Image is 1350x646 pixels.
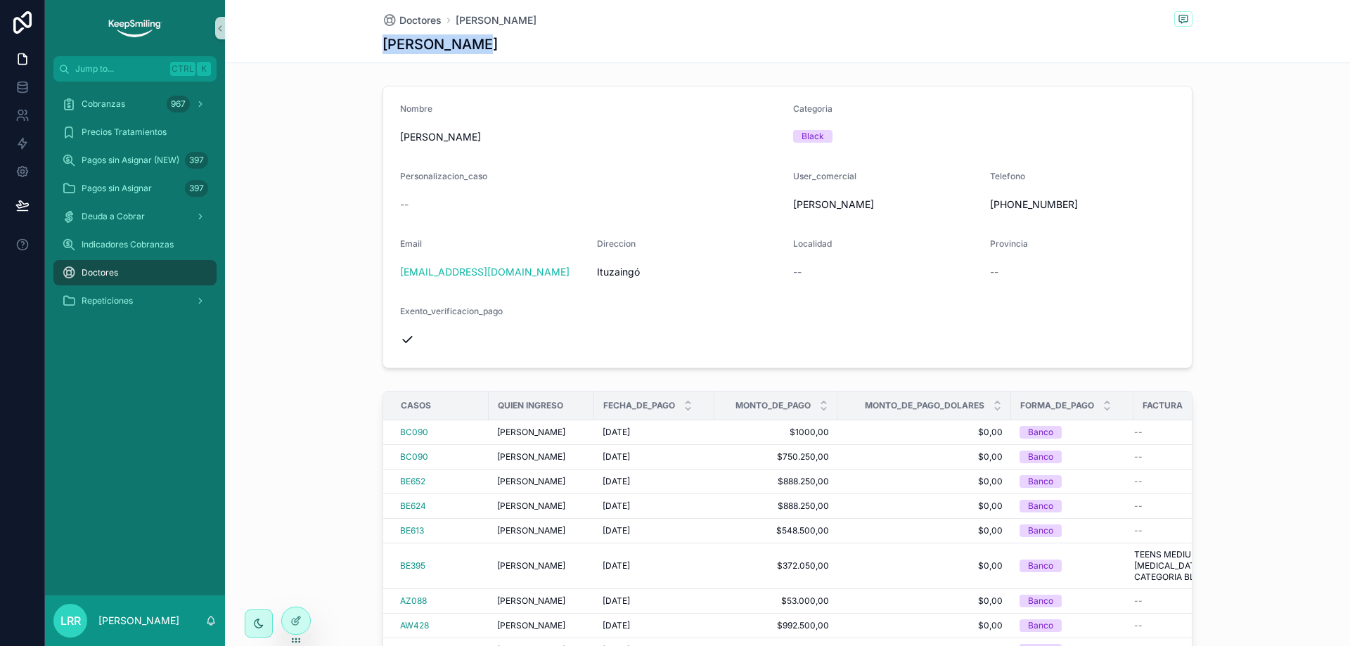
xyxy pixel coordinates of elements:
[990,238,1028,249] span: Provincia
[846,595,1003,607] a: $0,00
[1020,524,1125,537] a: Banco
[400,238,422,249] span: Email
[603,595,630,607] span: [DATE]
[497,620,586,631] a: [PERSON_NAME]
[990,198,1176,212] span: [PHONE_NUMBER]
[1134,427,1143,438] span: --
[1134,451,1239,463] a: --
[1020,400,1094,411] span: Forma_de_pago
[1020,560,1125,572] a: Banco
[603,595,706,607] a: [DATE]
[82,295,133,306] span: Repeticiones
[1134,549,1239,583] a: TEENS MEDIUM 1 [MEDICAL_DATA] - CATEGORIA BLACK
[1134,595,1143,607] span: --
[846,560,1003,571] a: $0,00
[723,476,829,487] a: $888.250,00
[1020,475,1125,488] a: Banco
[603,560,706,571] a: [DATE]
[1028,524,1053,537] div: Banco
[497,500,586,512] a: [PERSON_NAME]
[382,13,442,27] a: Doctores
[53,288,217,314] a: Repeticiones
[82,239,174,250] span: Indicadores Cobranzas
[456,13,536,27] a: [PERSON_NAME]
[793,103,832,114] span: Categoria
[400,476,425,487] a: BE652
[98,614,179,628] p: [PERSON_NAME]
[382,34,498,54] h1: [PERSON_NAME]
[400,525,480,536] a: BE613
[1134,500,1239,512] a: --
[170,62,195,76] span: Ctrl
[1028,595,1053,607] div: Banco
[400,525,424,536] a: BE613
[1134,427,1239,438] a: --
[846,476,1003,487] span: $0,00
[400,130,782,144] span: [PERSON_NAME]
[793,238,832,249] span: Localidad
[497,451,586,463] a: [PERSON_NAME]
[400,595,427,607] span: AZ088
[60,612,81,629] span: LRR
[497,595,586,607] a: [PERSON_NAME]
[846,451,1003,463] span: $0,00
[603,525,706,536] a: [DATE]
[1134,525,1143,536] span: --
[1134,476,1143,487] span: --
[597,238,636,249] span: Direccion
[167,96,190,112] div: 967
[723,427,829,438] a: $1000,00
[1134,595,1239,607] a: --
[82,155,179,166] span: Pagos sin Asignar (NEW)
[400,103,432,114] span: Nombre
[603,500,706,512] a: [DATE]
[400,560,425,571] a: BE395
[1134,451,1143,463] span: --
[53,148,217,173] a: Pagos sin Asignar (NEW)397
[990,171,1025,181] span: Telefono
[185,152,208,169] div: 397
[1134,620,1239,631] a: --
[603,476,706,487] a: [DATE]
[865,400,984,411] span: Monto_de_pago_dolares
[802,130,824,143] div: Black
[53,260,217,285] a: Doctores
[1020,451,1125,463] a: Banco
[185,180,208,197] div: 397
[1020,500,1125,512] a: Banco
[1134,525,1239,536] a: --
[53,91,217,117] a: Cobranzas967
[723,500,829,512] a: $888.250,00
[400,198,409,212] span: --
[1020,595,1125,607] a: Banco
[400,451,480,463] a: BC090
[53,56,217,82] button: Jump to...CtrlK
[1028,560,1053,572] div: Banco
[400,427,428,438] span: BC090
[497,525,586,536] a: [PERSON_NAME]
[1134,500,1143,512] span: --
[1020,619,1125,632] a: Banco
[846,500,1003,512] a: $0,00
[497,595,565,607] span: [PERSON_NAME]
[1028,451,1053,463] div: Banco
[497,476,586,487] a: [PERSON_NAME]
[723,451,829,463] a: $750.250,00
[1143,400,1183,411] span: Factura
[497,560,586,571] a: [PERSON_NAME]
[107,17,162,39] img: App logo
[603,525,630,536] span: [DATE]
[846,525,1003,536] a: $0,00
[603,476,630,487] span: [DATE]
[498,400,563,411] span: quien ingreso
[1134,620,1143,631] span: --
